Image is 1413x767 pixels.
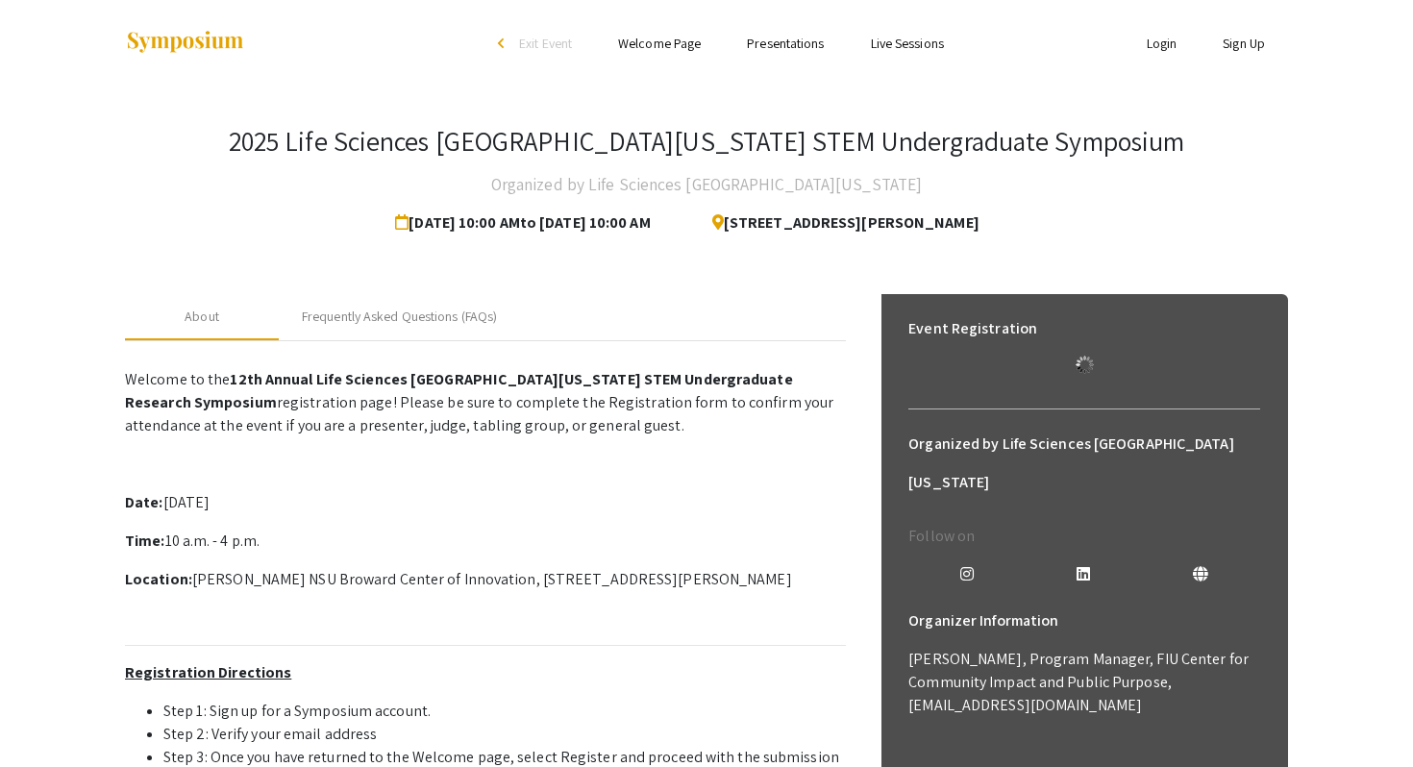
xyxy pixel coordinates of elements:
span: [DATE] 10:00 AM to [DATE] 10:00 AM [395,204,657,242]
p: Welcome to the registration page! Please be sure to complete the Registration form to confirm you... [125,368,846,437]
h6: Organizer Information [908,602,1260,640]
h3: 2025 Life Sciences [GEOGRAPHIC_DATA][US_STATE] STEM Undergraduate Symposium [229,125,1185,158]
p: [PERSON_NAME], Program Manager, FIU Center for Community Impact and Public Purpose, [EMAIL_ADDRES... [908,648,1260,717]
u: Registration Directions [125,662,291,682]
p: Follow on [908,525,1260,548]
img: Symposium by ForagerOne [125,30,245,56]
span: [STREET_ADDRESS][PERSON_NAME] [697,204,979,242]
a: Welcome Page [618,35,701,52]
strong: Time: [125,531,165,551]
strong: 12th Annual Life Sciences [GEOGRAPHIC_DATA][US_STATE] STEM Undergraduate Research Symposium [125,369,793,412]
a: Presentations [747,35,824,52]
li: Step 2: Verify your email address [163,723,846,746]
strong: Location: [125,569,192,589]
div: Frequently Asked Questions (FAQs) [302,307,497,327]
span: Exit Event [519,35,572,52]
a: Live Sessions [871,35,944,52]
a: Login [1147,35,1177,52]
h6: Organized by Life Sciences [GEOGRAPHIC_DATA][US_STATE] [908,425,1260,502]
p: [PERSON_NAME] NSU Broward Center of Innovation, [STREET_ADDRESS][PERSON_NAME] [125,568,846,591]
h6: Event Registration [908,309,1037,348]
a: Sign Up [1223,35,1265,52]
div: arrow_back_ios [498,37,509,49]
p: [DATE] [125,491,846,514]
img: Loading [1068,348,1102,382]
strong: Date: [125,492,163,512]
div: About [185,307,219,327]
p: 10 a.m. - 4 p.m. [125,530,846,553]
h4: Organized by Life Sciences [GEOGRAPHIC_DATA][US_STATE] [491,165,922,204]
li: Step 1: Sign up for a Symposium account. [163,700,846,723]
